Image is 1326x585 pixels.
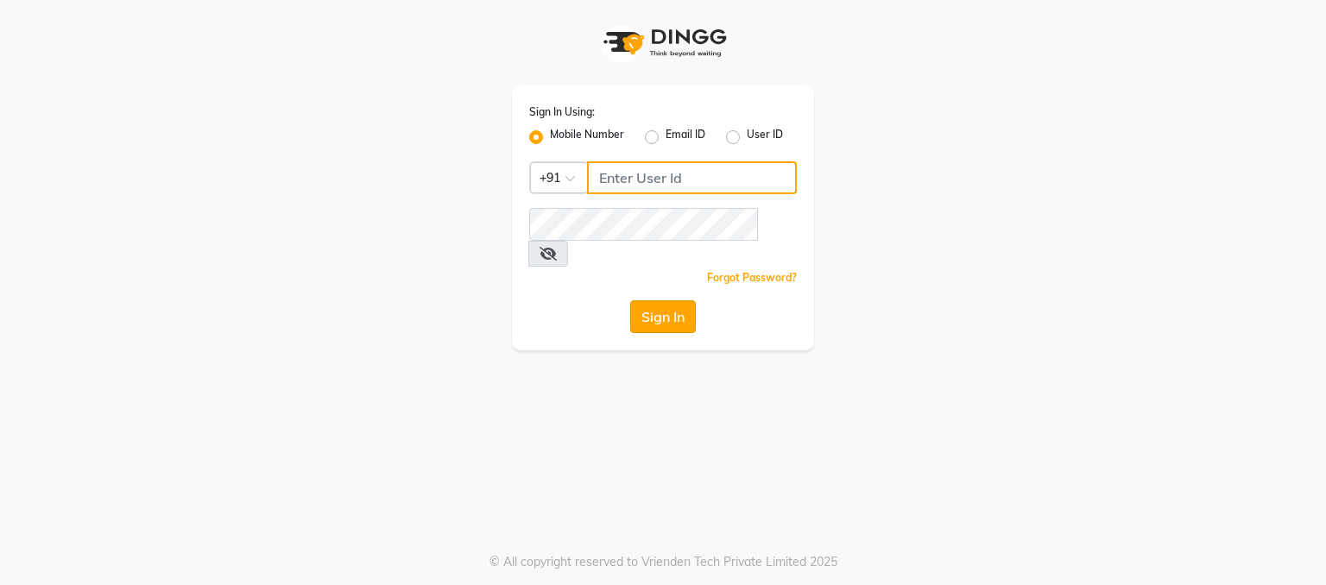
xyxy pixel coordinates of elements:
input: Username [529,208,758,241]
button: Sign In [630,300,696,333]
img: logo1.svg [594,17,732,68]
a: Forgot Password? [707,271,797,284]
label: Mobile Number [550,127,624,148]
label: Email ID [666,127,705,148]
label: User ID [747,127,783,148]
label: Sign In Using: [529,104,595,120]
input: Username [587,161,797,194]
